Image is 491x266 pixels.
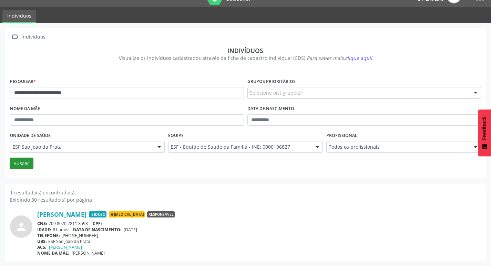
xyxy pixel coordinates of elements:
[37,221,481,226] div: 709 8070 2811 8593
[73,227,122,233] span: DATA DE NASCIMENTO:
[10,104,40,114] label: Nome da mãe
[10,196,481,203] div: Exibindo 30 resultado(s) por página
[72,250,105,256] span: [PERSON_NAME]
[37,233,481,238] div: [PHONE_NUMBER]
[20,32,47,42] div: Indivíduos
[49,244,82,250] a: [PERSON_NAME]
[37,227,481,233] div: 81 anos
[89,211,106,217] span: Idoso
[37,227,51,233] span: IDADE:
[10,32,47,42] a:  Indivíduos
[326,130,357,141] label: Profissional
[10,130,51,141] label: Unidade de saúde
[93,221,102,226] span: CPF:
[37,250,69,256] span: NOME DA MÃE:
[10,32,20,42] i: 
[37,233,60,238] span: TELEFONE:
[481,116,488,140] span: Feedback
[345,55,372,61] span: clique aqui!
[329,143,467,150] span: Todos os profissionais
[147,211,175,217] span: Responsável
[12,143,151,150] span: ESF Sao Joao da Prata
[37,221,47,226] span: CNS:
[171,143,309,150] span: ESF - Equipe de Saude da Familia - INE: 0000196827
[37,238,481,244] div: ESF Sao Joao da Prata
[37,211,86,218] a: [PERSON_NAME]
[104,221,107,226] span: --
[2,10,36,23] a: Indivíduos
[168,130,184,141] label: Equipe
[247,76,296,87] label: Grupos prioritários
[15,47,476,54] div: Indivíduos
[307,55,372,61] i: Para saber mais,
[10,158,33,169] button: Buscar
[37,238,47,244] span: UBS:
[109,211,145,217] span: [MEDICAL_DATA]
[478,109,491,156] button: Feedback - Mostrar pesquisa
[37,244,47,250] span: ACS:
[247,104,294,114] label: Data de nascimento
[15,221,28,233] i: person
[124,227,137,233] span: [DATE]
[10,76,36,87] label: Pesquisar
[250,89,301,96] span: Selecione o(s) grupo(s)
[15,54,476,62] div: Visualize os indivíduos cadastrados através da ficha de cadastro individual (CDS).
[10,189,481,196] div: 1 resultado(s) encontrado(s)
